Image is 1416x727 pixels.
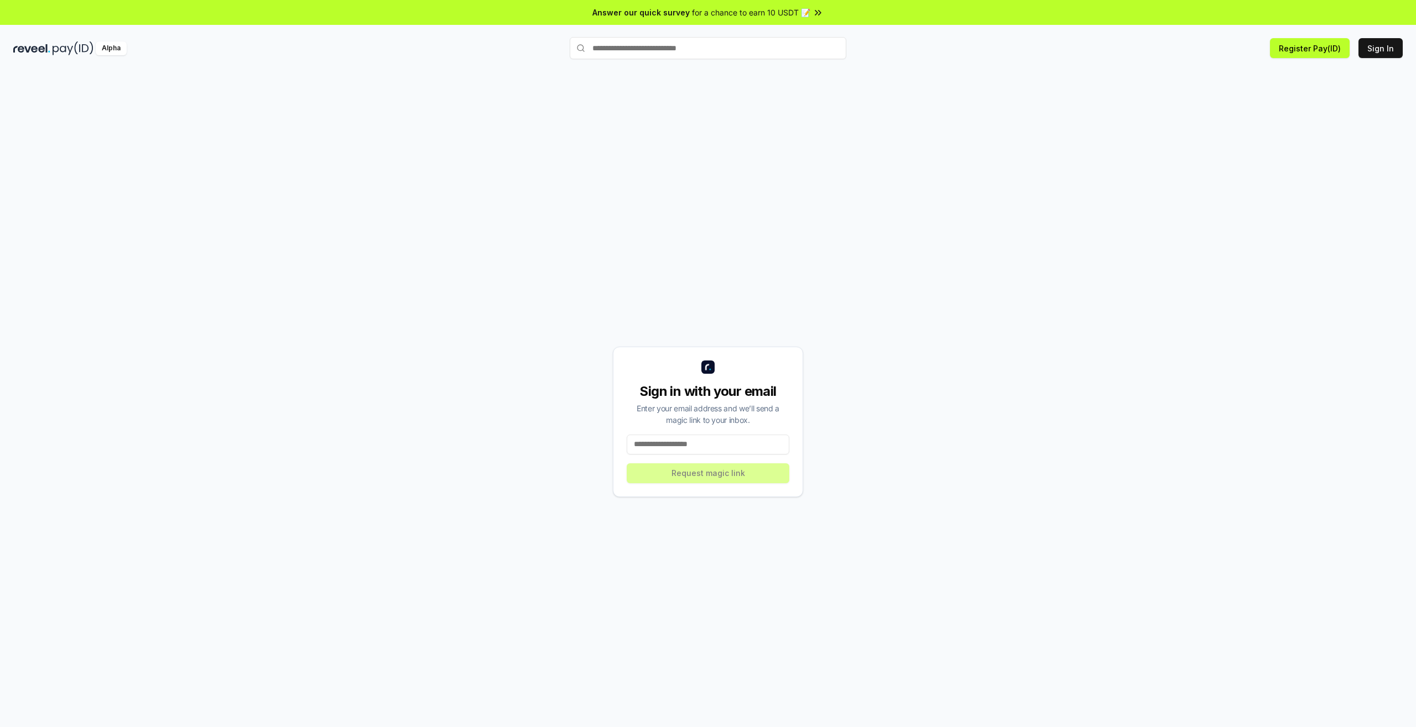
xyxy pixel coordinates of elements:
[627,402,789,426] div: Enter your email address and we’ll send a magic link to your inbox.
[1270,38,1350,58] button: Register Pay(ID)
[701,360,715,374] img: logo_small
[592,7,690,18] span: Answer our quick survey
[692,7,810,18] span: for a chance to earn 10 USDT 📝
[627,383,789,400] div: Sign in with your email
[53,41,93,55] img: pay_id
[96,41,127,55] div: Alpha
[13,41,50,55] img: reveel_dark
[1358,38,1403,58] button: Sign In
